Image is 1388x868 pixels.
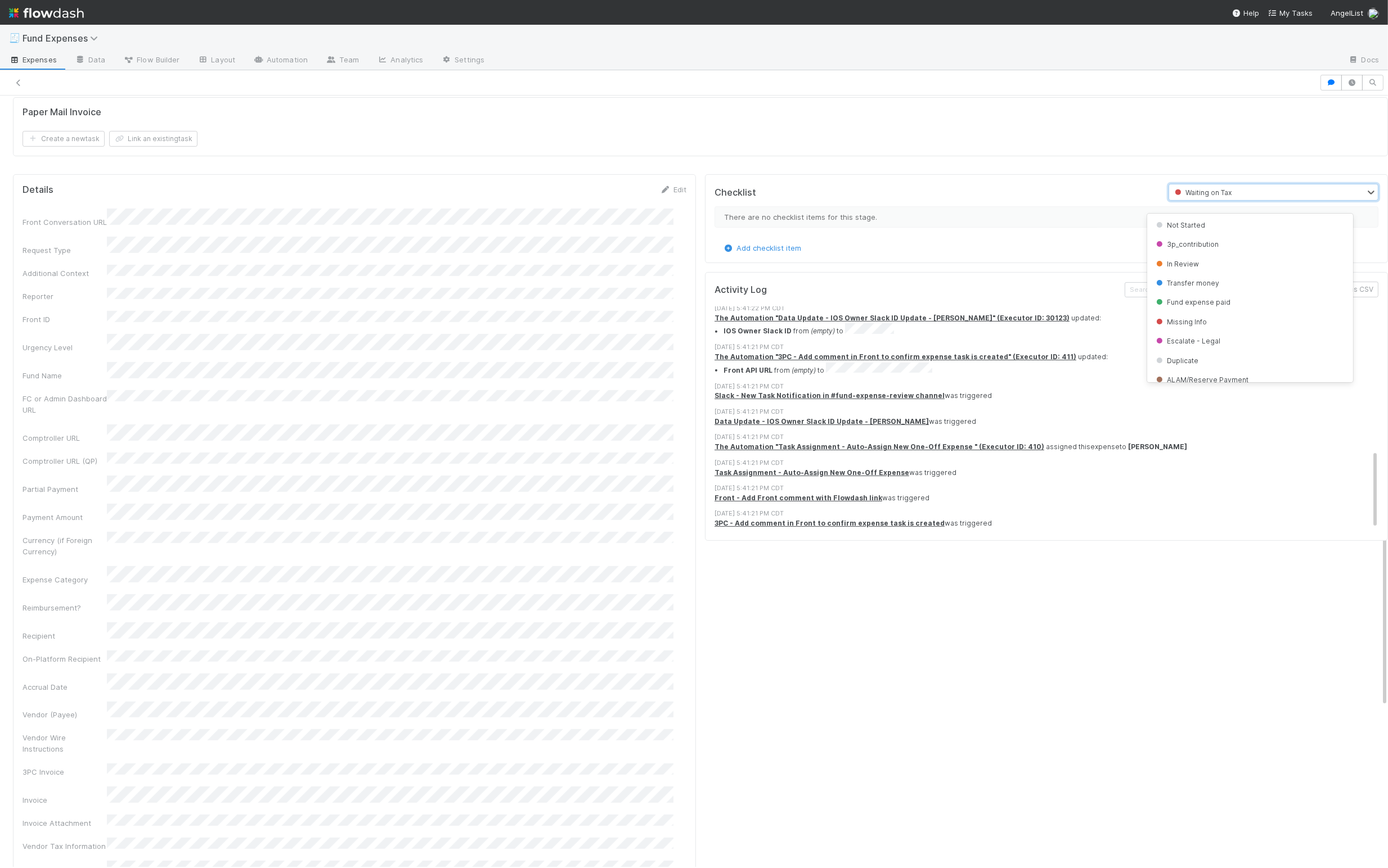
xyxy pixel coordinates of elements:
img: logo-inverted-e16ddd16eac7371096b0.svg [9,3,84,22]
div: FC or Admin Dashboard URL [23,393,107,415]
a: Add checklist item [723,243,801,252]
a: Front - Add Front comment with Flowdash link [715,494,882,502]
div: Reporter [23,291,107,302]
div: Vendor Wire Instructions [23,732,107,754]
a: Team [317,52,368,70]
h5: Checklist [715,187,756,198]
a: Analytics [368,52,432,70]
em: (empty) [811,327,835,336]
span: Waiting on Tax [1173,188,1232,197]
div: Invoice Attachment [23,817,107,829]
a: Slack - New Task Notification in #fund-expense-review channel [715,391,945,400]
span: Expenses [9,54,57,65]
div: Vendor Tax Information [23,840,107,852]
a: Edit [660,185,686,194]
a: The Automation "Task Assignment - Auto-Assign New One-Off Expense " (Executor ID: 410) [715,442,1044,451]
a: Layout [188,52,244,70]
a: Flow Builder [114,52,188,70]
div: Fund Name [23,370,107,381]
div: Vendor (Payee) [23,709,107,720]
div: Currency (if Foreign Currency) [23,535,107,557]
div: Front ID [23,314,107,325]
div: Comptroller URL [23,432,107,444]
span: Escalate - Legal [1154,337,1220,345]
strong: Front API URL [724,366,772,374]
a: My Tasks [1268,7,1313,19]
div: Recipient [23,630,107,641]
em: (empty) [792,366,816,374]
button: Link an existingtask [109,131,197,147]
a: Data Update - IOS Owner Slack ID Update - [PERSON_NAME] [715,417,929,426]
h5: Activity Log [715,284,1122,296]
a: Settings [432,52,493,70]
div: Payment Amount [23,512,107,523]
strong: IOS Owner Slack ID [724,327,792,336]
div: Comptroller URL (QP) [23,455,107,467]
img: avatar_93b89fca-d03a-423a-b274-3dd03f0a621f.png [1368,8,1379,19]
h5: Paper Mail Invoice [23,107,101,118]
a: Docs [1339,52,1388,70]
div: Additional Context [23,268,107,279]
button: Create a newtask [23,131,105,147]
div: Request Type [23,245,107,256]
a: The Automation "Data Update - IOS Owner Slack ID Update - [PERSON_NAME]" (Executor ID: 30123) [715,314,1070,322]
span: Fund expense paid [1154,298,1230,306]
div: There are no checklist items for this stage. [715,206,1378,228]
div: Urgency Level [23,342,107,353]
span: Fund Expenses [23,33,104,44]
span: ALAM/Reserve Payment [1154,376,1248,384]
div: Partial Payment [23,483,107,495]
div: On-Platform Recipient [23,653,107,664]
span: In Review [1154,260,1199,268]
span: Transfer money [1154,279,1219,287]
div: 3PC Invoice [23,766,107,777]
a: Automation [244,52,317,70]
span: 🧾 [9,33,20,43]
h5: Details [23,184,53,196]
span: My Tasks [1268,8,1313,17]
div: Invoice [23,794,107,806]
div: Front Conversation URL [23,216,107,228]
div: Reimbursement? [23,602,107,613]
a: 3PC - Add comment in Front to confirm expense task is created [715,519,945,527]
div: Accrual Date [23,681,107,693]
span: Not Started [1154,221,1205,229]
a: The Automation "3PC - Add comment in Front to confirm expense task is created" (Executor ID: 411) [715,352,1076,361]
span: Flow Builder [123,54,179,65]
span: AngelList [1331,8,1363,17]
strong: [PERSON_NAME] [1128,442,1187,451]
a: Data [66,52,114,70]
span: Missing Info [1154,318,1207,326]
div: Help [1232,7,1259,19]
span: Duplicate [1154,356,1198,365]
span: 3p_contribution [1154,240,1219,248]
input: Search activities... [1125,282,1237,297]
div: Expense Category [23,574,107,585]
a: Task Assignment - Auto-Assign New One-Off Expense [715,468,909,477]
